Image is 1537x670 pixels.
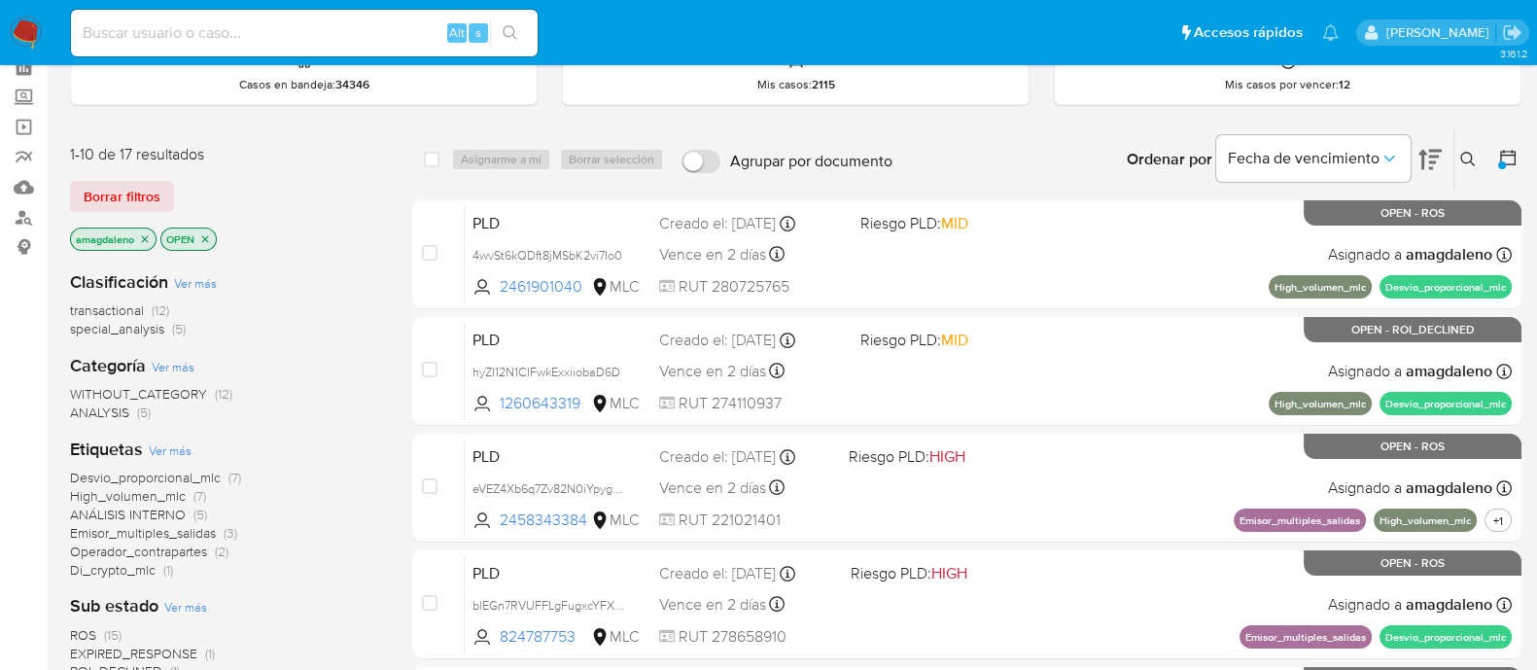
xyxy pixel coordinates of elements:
[71,20,538,46] input: Buscar usuario o caso...
[1194,22,1303,43] span: Accesos rápidos
[490,19,530,47] button: search-icon
[1502,22,1522,43] a: Salir
[449,23,465,42] span: Alt
[475,23,481,42] span: s
[1385,23,1495,42] p: aline.magdaleno@mercadolibre.com
[1322,24,1339,41] a: Notificaciones
[1499,46,1527,61] span: 3.161.2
